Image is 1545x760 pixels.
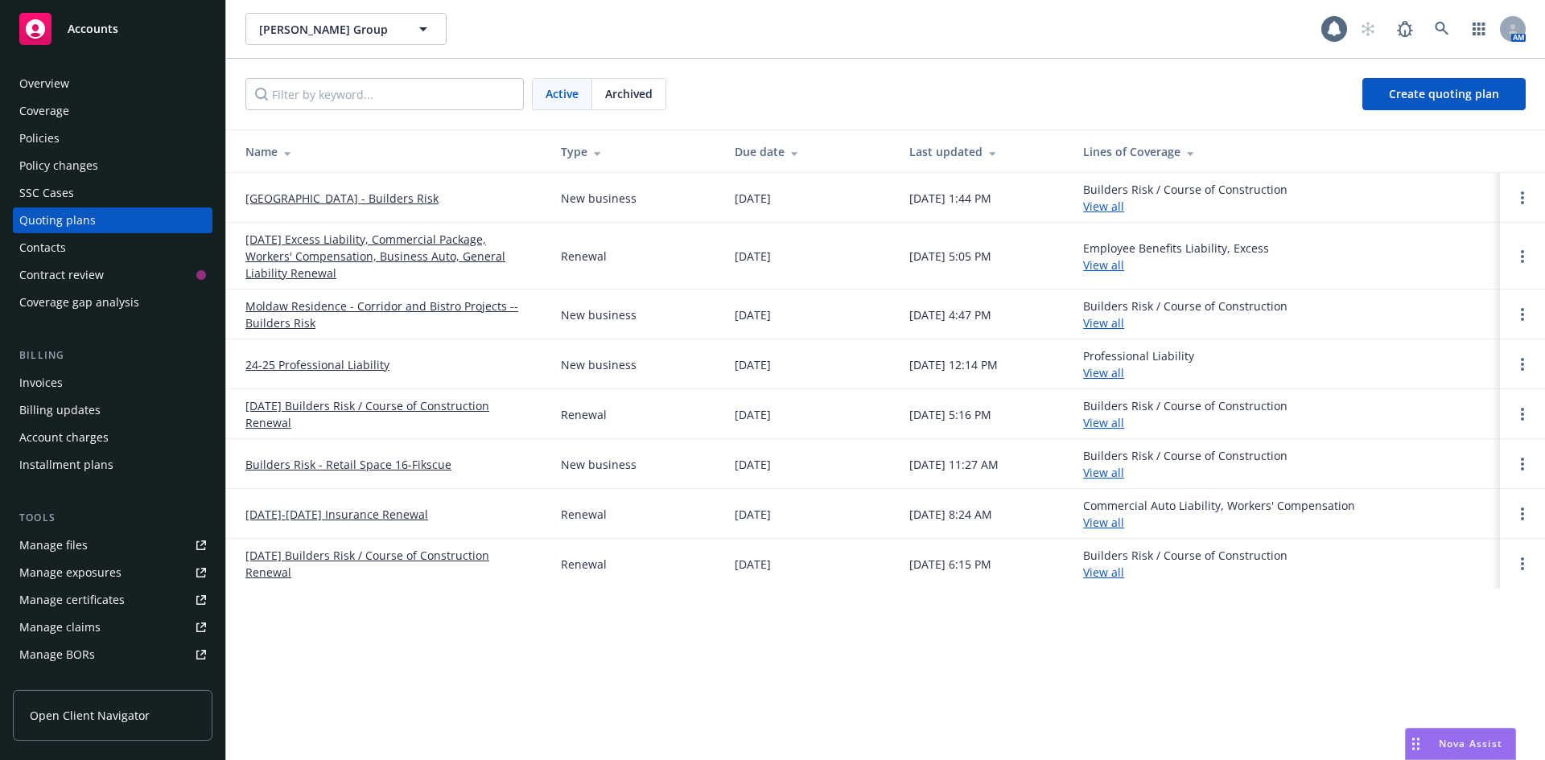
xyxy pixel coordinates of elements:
div: Installment plans [19,452,113,478]
a: Coverage gap analysis [13,290,212,315]
div: [DATE] [735,190,771,207]
a: Switch app [1463,13,1495,45]
a: Search [1426,13,1458,45]
div: Billing [13,347,212,364]
a: Open options [1513,247,1532,266]
div: Contacts [19,235,66,261]
div: Manage exposures [19,560,122,585]
div: Last updated [909,143,1057,160]
div: [DATE] 5:05 PM [909,248,991,265]
a: Summary of insurance [13,669,212,695]
div: New business [561,456,637,473]
a: Manage BORs [13,642,212,668]
a: [GEOGRAPHIC_DATA] - Builders Risk [245,190,439,207]
div: Due date [735,143,883,160]
a: Contacts [13,235,212,261]
div: Quoting plans [19,207,96,233]
a: Create quoting plan [1362,78,1526,110]
div: Manage claims [19,614,101,640]
a: Contract review [13,262,212,288]
a: Manage exposures [13,560,212,585]
span: Create quoting plan [1389,86,1499,101]
div: [DATE] [735,248,771,265]
div: Coverage [19,98,69,124]
div: [DATE] 5:16 PM [909,406,991,423]
a: Overview [13,71,212,97]
div: Drag to move [1406,729,1426,759]
a: Open options [1513,355,1532,374]
div: Builders Risk / Course of Construction [1083,181,1287,215]
a: Manage certificates [13,587,212,613]
a: Policy changes [13,153,212,179]
div: Builders Risk / Course of Construction [1083,397,1287,431]
div: [DATE] 4:47 PM [909,306,991,323]
a: Start snowing [1352,13,1384,45]
div: Professional Liability [1083,347,1194,381]
a: Installment plans [13,452,212,478]
div: Renewal [561,248,607,265]
a: Billing updates [13,397,212,423]
div: SSC Cases [19,180,74,206]
a: [DATE]-[DATE] Insurance Renewal [245,506,428,523]
a: View all [1083,315,1124,331]
div: Employee Benefits Liability, Excess [1083,240,1269,273]
div: [DATE] 1:44 PM [909,190,991,207]
span: Archived [605,85,653,102]
span: [PERSON_NAME] Group [259,21,398,38]
span: Accounts [68,23,118,35]
div: New business [561,306,637,323]
a: [DATE] Builders Risk / Course of Construction Renewal [245,547,535,581]
div: [DATE] 6:15 PM [909,556,991,573]
a: View all [1083,415,1124,430]
a: Policies [13,125,212,151]
div: Commercial Auto Liability, Workers' Compensation [1083,497,1355,531]
a: Invoices [13,370,212,396]
button: Nova Assist [1405,728,1516,760]
div: Manage BORs [19,642,95,668]
a: View all [1083,515,1124,530]
div: [DATE] 8:24 AM [909,506,992,523]
button: [PERSON_NAME] Group [245,13,447,45]
a: Builders Risk - Retail Space 16-Fikscue [245,456,451,473]
a: Open options [1513,405,1532,424]
div: Renewal [561,406,607,423]
div: Contract review [19,262,104,288]
div: Policies [19,125,60,151]
div: Type [561,143,709,160]
a: Open options [1513,188,1532,207]
span: Active [546,85,579,102]
div: Builders Risk / Course of Construction [1083,447,1287,481]
div: [DATE] [735,356,771,373]
div: [DATE] [735,406,771,423]
a: View all [1083,565,1124,580]
div: [DATE] 12:14 PM [909,356,998,373]
a: Manage files [13,532,212,558]
a: [DATE] Excess Liability, Commercial Package, Workers' Compensation, Business Auto, General Liabil... [245,231,535,281]
div: Billing updates [19,397,101,423]
div: Lines of Coverage [1083,143,1487,160]
a: Open options [1513,504,1532,524]
a: View all [1083,257,1124,273]
div: Account charges [19,425,109,450]
div: [DATE] [735,506,771,523]
a: 24-25 Professional Liability [245,356,389,373]
div: [DATE] [735,306,771,323]
div: Builders Risk / Course of Construction [1083,547,1287,581]
a: Moldaw Residence - Corridor and Bistro Projects -- Builders Risk [245,298,535,331]
a: Coverage [13,98,212,124]
div: Renewal [561,506,607,523]
a: Report a Bug [1389,13,1421,45]
div: Builders Risk / Course of Construction [1083,298,1287,331]
div: Renewal [561,556,607,573]
div: Summary of insurance [19,669,142,695]
a: View all [1083,365,1124,380]
div: Policy changes [19,153,98,179]
div: [DATE] 11:27 AM [909,456,999,473]
a: Quoting plans [13,207,212,233]
a: Open options [1513,305,1532,324]
div: Name [245,143,535,160]
div: [DATE] [735,556,771,573]
div: New business [561,356,637,373]
div: [DATE] [735,456,771,473]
